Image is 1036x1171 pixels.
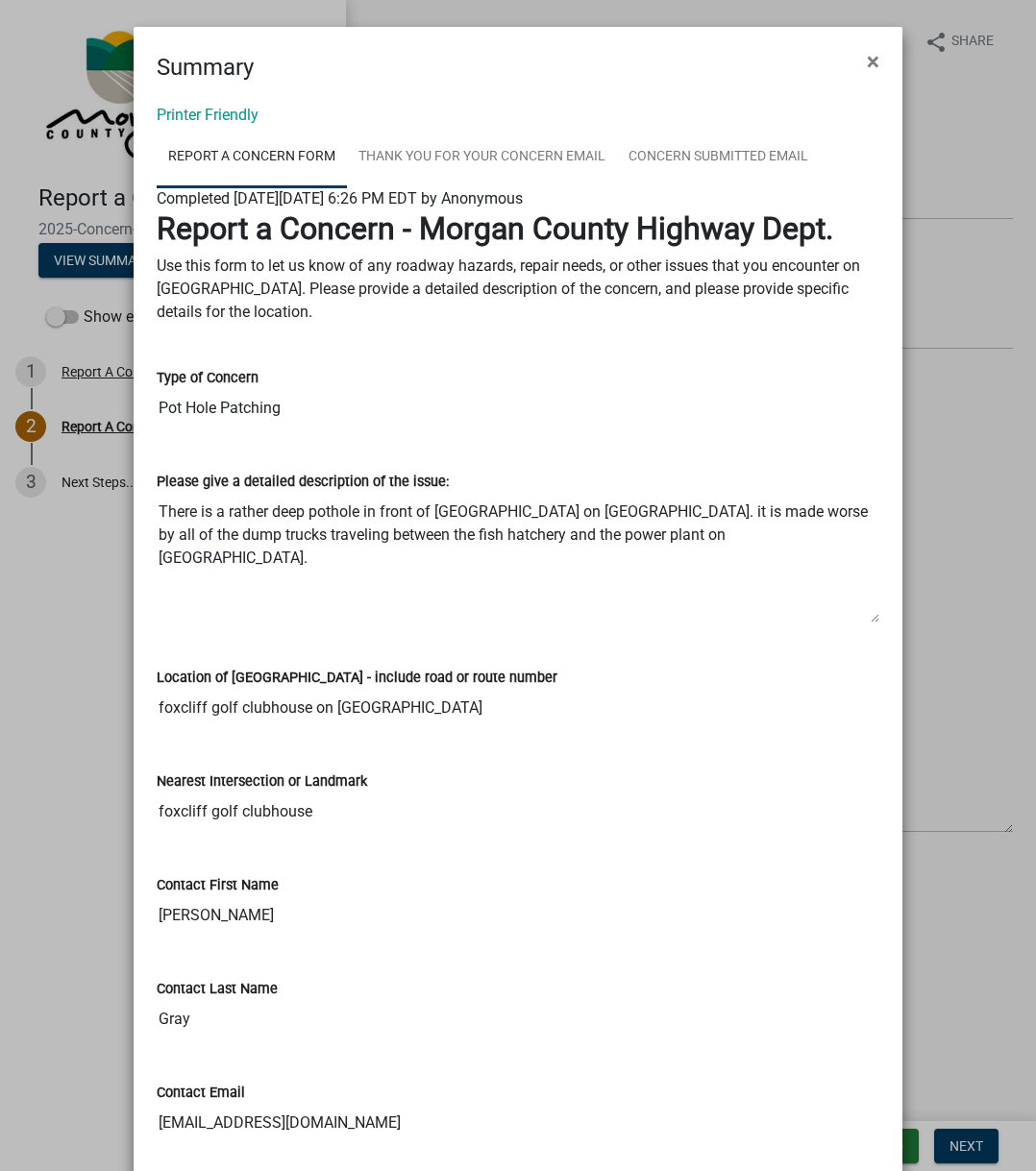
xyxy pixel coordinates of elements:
a: Printer Friendly [157,106,259,124]
label: Please give a detailed description of the issue: [157,476,449,489]
label: Contact Last Name [157,983,278,996]
label: Contact Email [157,1086,245,1100]
button: Close [851,35,895,88]
label: Location of [GEOGRAPHIC_DATA] - include road or route number [157,671,557,685]
a: Report A Concern Form [157,127,347,188]
a: Concern Submitted Email [617,127,820,188]
label: Contact First Name [157,879,279,892]
p: Use this form to let us know of any roadway hazards, repair needs, or other issues that you encou... [157,255,879,324]
span: Completed [DATE][DATE] 6:26 PM EDT by Anonymous [157,189,523,207]
h4: Summary [157,50,254,85]
textarea: There is a rather deep pothole in front of [GEOGRAPHIC_DATA] on [GEOGRAPHIC_DATA]. it is made wor... [157,493,879,623]
strong: Report a Concern - Morgan County Highway Dept. [157,210,833,247]
label: Type of Concern [157,372,259,385]
label: Nearest Intersection or Landmark [157,775,367,789]
a: Thank You for Your Concern Email [347,127,617,188]
span: × [867,48,879,75]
